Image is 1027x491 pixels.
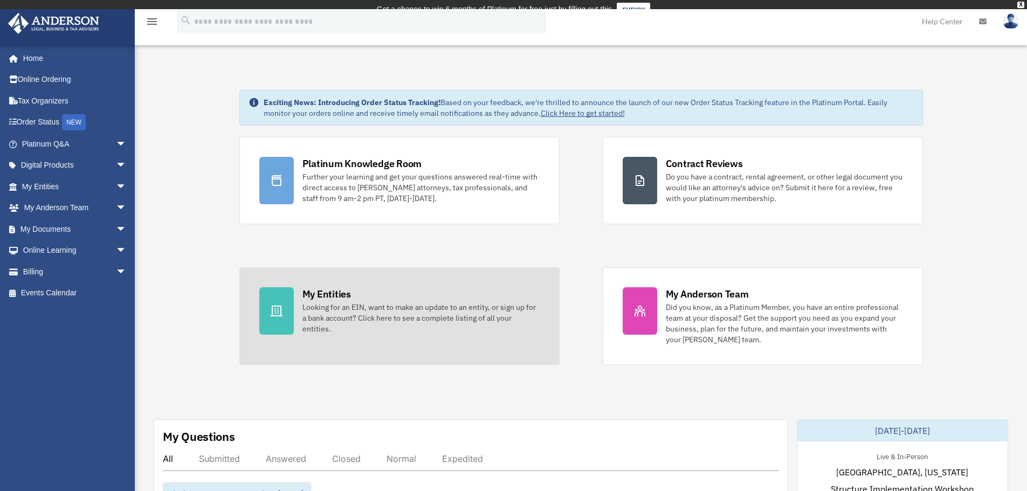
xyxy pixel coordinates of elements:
a: Home [8,47,137,69]
span: arrow_drop_down [116,197,137,219]
div: Platinum Knowledge Room [302,157,422,170]
span: arrow_drop_down [116,176,137,198]
a: Tax Organizers [8,90,143,112]
a: My Entities Looking for an EIN, want to make an update to an entity, or sign up for a bank accoun... [239,267,560,365]
div: Contract Reviews [666,157,743,170]
div: All [163,453,173,464]
a: My Documentsarrow_drop_down [8,218,143,240]
span: arrow_drop_down [116,133,137,155]
a: menu [146,19,158,28]
div: NEW [62,114,86,130]
div: Answered [266,453,306,464]
div: Do you have a contract, rental agreement, or other legal document you would like an attorney's ad... [666,171,903,204]
div: Further your learning and get your questions answered real-time with direct access to [PERSON_NAM... [302,171,540,204]
a: Order StatusNEW [8,112,143,134]
span: arrow_drop_down [116,261,137,283]
a: Billingarrow_drop_down [8,261,143,282]
div: Looking for an EIN, want to make an update to an entity, or sign up for a bank account? Click her... [302,302,540,334]
i: menu [146,15,158,28]
a: Contract Reviews Do you have a contract, rental agreement, or other legal document you would like... [603,137,923,224]
a: Online Learningarrow_drop_down [8,240,143,261]
a: Click Here to get started! [541,108,625,118]
div: Live & In-Person [868,450,936,461]
div: Normal [387,453,416,464]
div: My Entities [302,287,351,301]
span: arrow_drop_down [116,155,137,177]
a: Digital Productsarrow_drop_down [8,155,143,176]
span: arrow_drop_down [116,240,137,262]
img: Anderson Advisors Platinum Portal [5,13,102,34]
div: Did you know, as a Platinum Member, you have an entire professional team at your disposal? Get th... [666,302,903,345]
img: User Pic [1003,13,1019,29]
div: close [1017,2,1024,8]
a: My Anderson Team Did you know, as a Platinum Member, you have an entire professional team at your... [603,267,923,365]
span: [GEOGRAPHIC_DATA], [US_STATE] [836,466,968,479]
div: Get a chance to win 6 months of Platinum for free just by filling out this [377,3,612,16]
a: Platinum Q&Aarrow_drop_down [8,133,143,155]
div: My Questions [163,428,235,445]
div: [DATE]-[DATE] [797,420,1008,441]
div: My Anderson Team [666,287,749,301]
div: Submitted [199,453,240,464]
a: survey [617,3,650,16]
i: search [180,15,192,26]
a: Platinum Knowledge Room Further your learning and get your questions answered real-time with dire... [239,137,560,224]
a: My Anderson Teamarrow_drop_down [8,197,143,219]
strong: Exciting News: Introducing Order Status Tracking! [264,98,440,107]
div: Closed [332,453,361,464]
div: Based on your feedback, we're thrilled to announce the launch of our new Order Status Tracking fe... [264,97,914,119]
a: My Entitiesarrow_drop_down [8,176,143,197]
a: Events Calendar [8,282,143,304]
div: Expedited [442,453,483,464]
span: arrow_drop_down [116,218,137,240]
a: Online Ordering [8,69,143,91]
